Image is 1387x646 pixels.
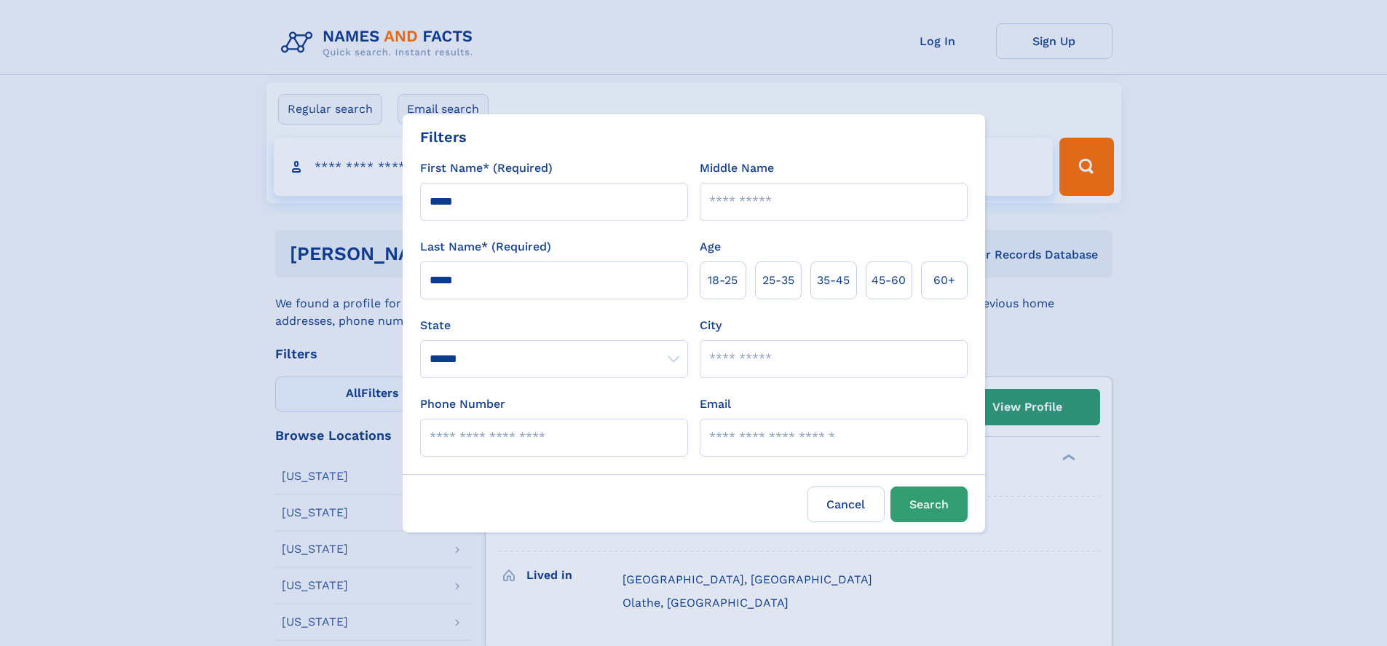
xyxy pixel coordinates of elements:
label: Email [700,395,731,413]
button: Search [890,487,968,522]
label: Last Name* (Required) [420,238,551,256]
label: Middle Name [700,159,774,177]
label: State [420,317,688,334]
label: City [700,317,722,334]
label: First Name* (Required) [420,159,553,177]
label: Phone Number [420,395,505,413]
span: 60+ [933,272,955,289]
label: Age [700,238,721,256]
div: Filters [420,126,467,148]
span: 25‑35 [762,272,794,289]
span: 45‑60 [872,272,906,289]
label: Cancel [807,487,885,522]
span: 35‑45 [817,272,850,289]
span: 18‑25 [708,272,738,289]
